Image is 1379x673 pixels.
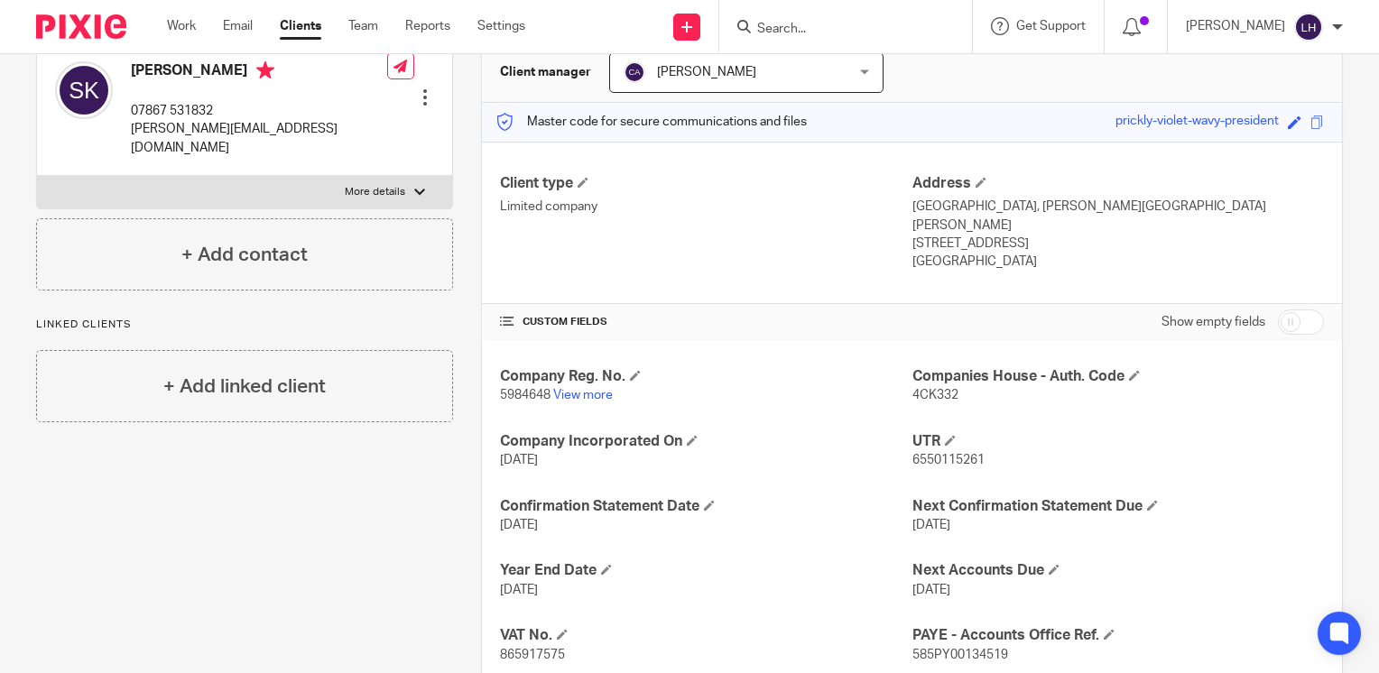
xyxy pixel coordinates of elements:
label: Show empty fields [1162,313,1265,331]
a: Email [223,17,253,35]
span: [DATE] [500,454,538,466]
h4: Next Accounts Due [912,561,1324,580]
span: 4CK332 [912,389,958,401]
h4: CUSTOM FIELDS [500,315,912,329]
p: [GEOGRAPHIC_DATA] [912,253,1324,271]
a: Team [348,17,378,35]
span: [PERSON_NAME] [657,66,756,78]
p: [STREET_ADDRESS] [912,235,1324,253]
span: 865917575 [500,649,565,661]
p: Limited company [500,198,912,216]
h4: Companies House - Auth. Code [912,367,1324,386]
span: [DATE] [500,519,538,531]
a: View more [553,389,613,401]
p: [GEOGRAPHIC_DATA], [PERSON_NAME][GEOGRAPHIC_DATA][PERSON_NAME] [912,198,1324,235]
a: Work [167,17,196,35]
div: prickly-violet-wavy-president [1115,112,1279,133]
h4: Company Reg. No. [500,367,912,386]
img: Pixie [36,14,126,39]
h4: Address [912,174,1324,193]
a: Clients [280,17,321,35]
h4: Client type [500,174,912,193]
span: 6550115261 [912,454,985,466]
h4: UTR [912,432,1324,451]
p: 07867 531832 [131,102,387,120]
h4: + Add contact [181,241,308,269]
span: [DATE] [912,584,950,596]
img: svg%3E [624,61,645,83]
span: 585PY00134519 [912,649,1008,661]
p: Master code for secure communications and files [495,113,807,131]
p: [PERSON_NAME][EMAIL_ADDRESS][DOMAIN_NAME] [131,120,387,157]
h4: Confirmation Statement Date [500,497,912,516]
h4: VAT No. [500,626,912,645]
i: Primary [256,61,274,79]
span: [DATE] [912,519,950,531]
h4: Company Incorporated On [500,432,912,451]
a: Settings [477,17,525,35]
h4: [PERSON_NAME] [131,61,387,84]
span: Get Support [1016,20,1086,32]
a: Reports [405,17,450,35]
h3: Client manager [500,63,591,81]
img: svg%3E [55,61,113,119]
span: 5984648 [500,389,551,401]
img: svg%3E [1294,13,1323,41]
input: Search [755,22,918,38]
h4: + Add linked client [163,373,326,401]
p: Linked clients [36,318,453,332]
p: [PERSON_NAME] [1186,17,1285,35]
p: More details [345,185,405,199]
h4: PAYE - Accounts Office Ref. [912,626,1324,645]
h4: Next Confirmation Statement Due [912,497,1324,516]
span: [DATE] [500,584,538,596]
h4: Year End Date [500,561,912,580]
